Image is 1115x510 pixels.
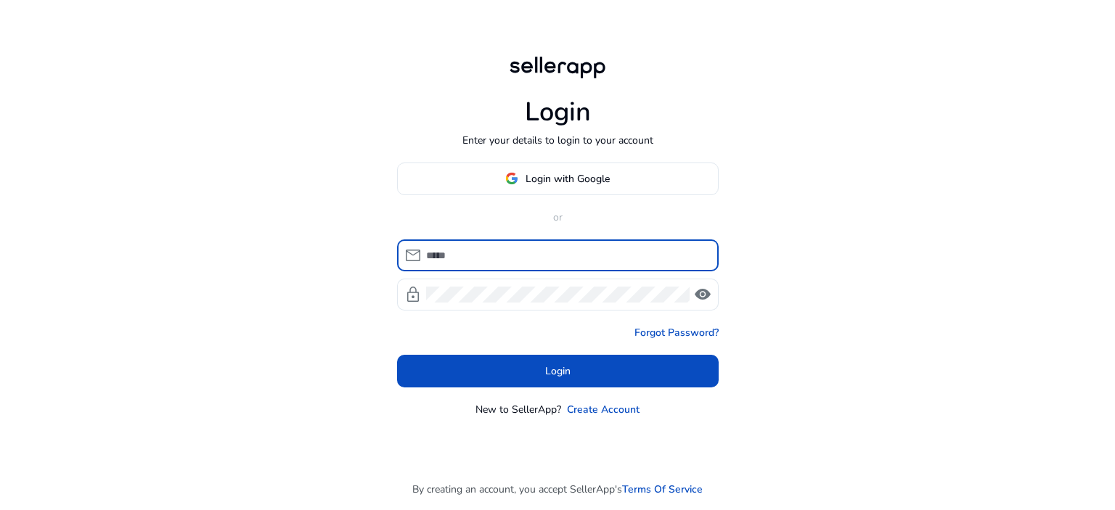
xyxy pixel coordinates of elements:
[622,482,703,497] a: Terms Of Service
[404,286,422,303] span: lock
[475,402,561,417] p: New to SellerApp?
[462,133,653,148] p: Enter your details to login to your account
[397,210,719,225] p: or
[694,286,711,303] span: visibility
[634,325,719,340] a: Forgot Password?
[526,171,610,186] span: Login with Google
[567,402,640,417] a: Create Account
[397,163,719,195] button: Login with Google
[397,355,719,387] button: Login
[525,96,591,128] h1: Login
[505,172,518,185] img: google-logo.svg
[545,363,571,379] span: Login
[404,247,422,264] span: mail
